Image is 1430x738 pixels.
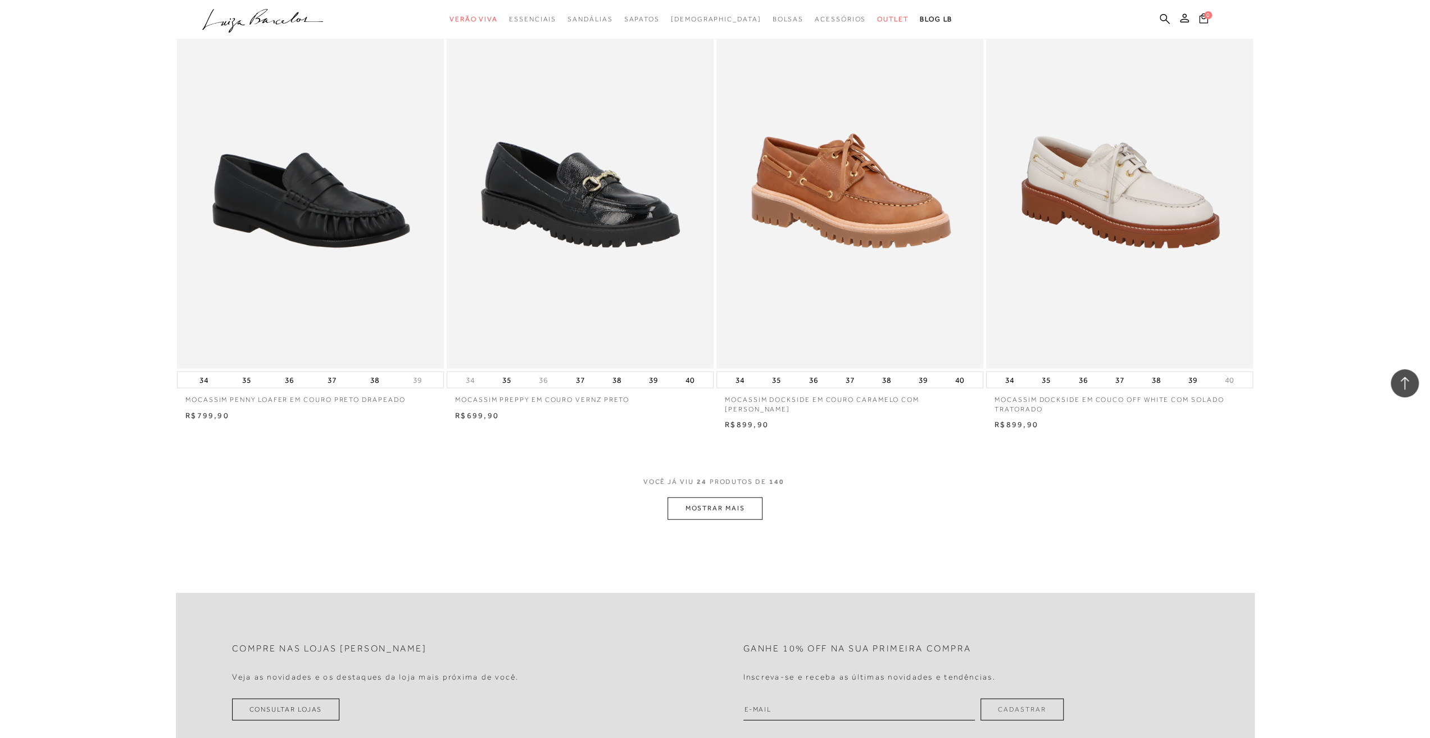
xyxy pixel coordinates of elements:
a: categoryNavScreenReaderText [450,9,498,30]
a: MOCASSIM DOCKSIDE EM COUCO OFF WHITE COM SOLADO TRATORADO [986,388,1253,414]
a: BLOG LB [920,9,952,30]
span: Sapatos [624,15,659,23]
span: PRODUTOS DE [710,477,766,487]
button: 37 [572,372,588,388]
h2: Compre nas lojas [PERSON_NAME] [232,644,427,654]
button: 37 [842,372,857,388]
button: 36 [1075,372,1091,388]
button: 36 [535,375,551,386]
span: 0 [1204,11,1212,19]
button: 0 [1196,12,1211,28]
button: 39 [1185,372,1201,388]
button: 39 [915,372,931,388]
span: Verão Viva [450,15,498,23]
button: 40 [952,372,968,388]
span: Essenciais [509,15,556,23]
a: MOCASSIM DOCKSIDE EM COURO CARAMELO COM [PERSON_NAME] [716,388,983,414]
a: categoryNavScreenReaderText [509,9,556,30]
a: MOCASSIM PREPPY EM COURO VERNZ PRETO [447,388,714,405]
h4: Inscreva-se e receba as últimas novidades e tendências. [743,672,996,682]
button: 38 [879,372,895,388]
a: categoryNavScreenReaderText [815,9,866,30]
button: 37 [324,372,340,388]
a: Consultar Lojas [232,699,340,721]
span: Bolsas [772,15,803,23]
button: 35 [239,372,255,388]
button: 40 [682,372,698,388]
a: categoryNavScreenReaderText [568,9,612,30]
span: Acessórios [815,15,866,23]
button: 36 [282,372,297,388]
button: 34 [196,372,212,388]
span: R$899,90 [725,420,769,429]
button: 37 [1111,372,1127,388]
button: 35 [1038,372,1054,388]
span: 24 [697,477,707,498]
a: categoryNavScreenReaderText [877,9,909,30]
a: MOCASSIM PENNY LOAFER EM COURO PRETO DRAPEADO [177,388,444,405]
button: 38 [367,372,383,388]
button: 39 [410,375,425,386]
button: 38 [1148,372,1164,388]
button: 34 [732,372,748,388]
button: 34 [462,375,478,386]
a: categoryNavScreenReaderText [772,9,803,30]
span: 140 [769,477,784,498]
button: 35 [499,372,515,388]
button: 34 [1002,372,1018,388]
h4: Veja as novidades e os destaques da loja mais próxima de você. [232,672,519,682]
button: 39 [646,372,661,388]
button: Cadastrar [980,699,1063,721]
span: Outlet [877,15,909,23]
button: MOSTRAR MAIS [668,497,762,519]
button: 38 [609,372,625,388]
span: VOCê JÁ VIU [643,477,694,487]
span: Sandálias [568,15,612,23]
a: noSubCategoriesText [671,9,761,30]
button: 40 [1222,375,1237,386]
h2: Ganhe 10% off na sua primeira compra [743,644,972,654]
span: R$699,90 [455,411,499,420]
button: 36 [805,372,821,388]
span: R$899,90 [995,420,1038,429]
input: E-mail [743,699,975,721]
span: R$799,90 [185,411,229,420]
span: [DEMOGRAPHIC_DATA] [671,15,761,23]
button: 35 [769,372,784,388]
span: BLOG LB [920,15,952,23]
a: categoryNavScreenReaderText [624,9,659,30]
